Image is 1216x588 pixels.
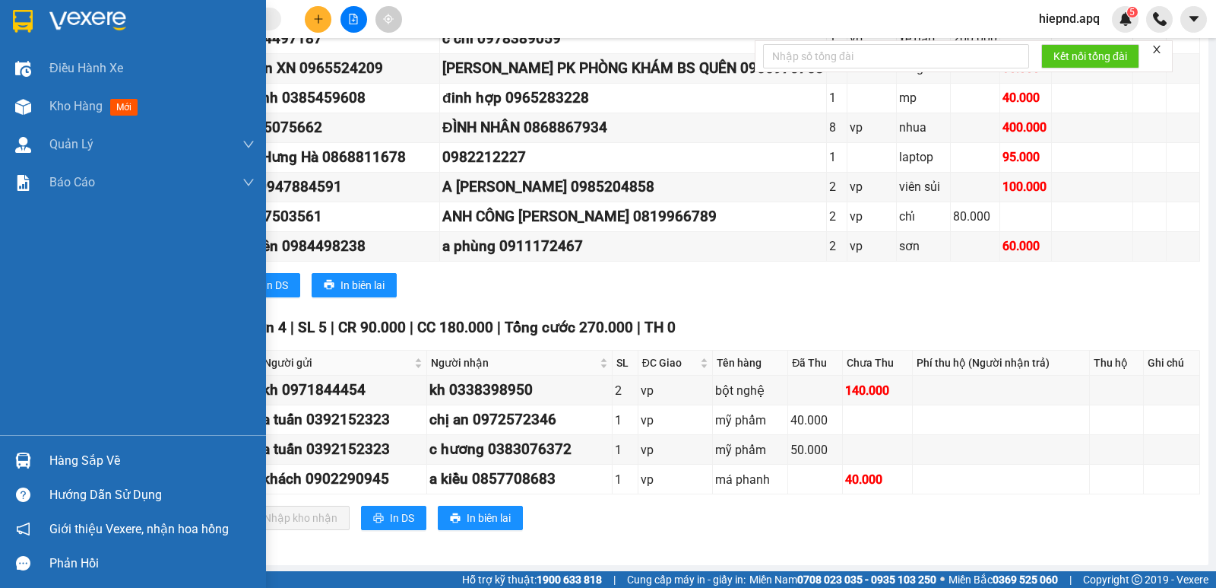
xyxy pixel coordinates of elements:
span: | [1069,571,1072,588]
th: SL [613,351,638,376]
div: a tuấn 0392152323 [262,408,424,431]
button: caret-down [1180,6,1207,33]
span: ⚪️ [940,577,945,583]
div: 40.000 [1002,88,1049,107]
button: Kết nối tổng đài [1041,44,1139,68]
strong: CHUYỂN PHÁT NHANH AN PHÚ QUÝ [68,12,178,62]
div: 0394497187 [239,27,437,50]
span: In biên lai [340,277,385,294]
span: plus [313,14,324,24]
div: Hàng sắp về [49,450,255,472]
strong: 1900 633 818 [537,574,602,586]
span: Hỗ trợ kỹ thuật: [462,571,602,588]
th: Phí thu hộ (Người nhận trả) [913,351,1091,376]
span: | [410,319,413,336]
div: a phùng 0911172467 [442,235,824,258]
div: vp [850,177,894,196]
span: | [331,319,334,336]
div: c yến XN 0965524209 [239,57,437,80]
div: 1 [829,148,844,167]
div: 400.000 [1002,118,1049,137]
img: logo [8,46,53,121]
div: mỹ phẩm [715,440,785,459]
span: Quản Lý [49,135,93,154]
span: down [242,138,255,151]
div: 2 [829,207,844,226]
button: downloadNhập kho nhận [235,506,350,530]
div: 100.000 [1002,177,1049,196]
div: a kiều 0857708683 [429,468,610,491]
span: aim [383,14,394,24]
strong: PHIẾU GỬI HÀNG [62,108,185,124]
div: 1 [829,88,844,107]
div: 8 [829,118,844,137]
div: Hướng dẫn sử dụng [49,484,255,507]
span: Miền Bắc [948,571,1058,588]
th: Ghi chú [1144,351,1200,376]
span: Báo cáo [49,173,95,192]
div: kh 0338398950 [429,379,610,402]
button: printerIn biên lai [438,506,523,530]
div: 0982212227 [442,146,824,169]
div: má phanh [715,470,785,489]
span: | [637,319,641,336]
div: 50.000 [790,440,840,459]
div: 1 [615,411,635,430]
span: CC 180.000 [417,319,493,336]
div: kh 0971844454 [262,379,424,402]
div: vp [641,411,710,430]
th: Chưa Thu [843,351,913,376]
span: file-add [348,14,359,24]
span: Người nhận [431,354,597,371]
div: vp [641,381,710,400]
div: 0855075662 [239,116,437,139]
div: Phản hồi [49,552,255,575]
input: Nhập số tổng đài [763,44,1029,68]
span: 5 [1129,7,1135,17]
img: logo-vxr [13,10,33,33]
div: a tuấn 0392152323 [262,438,424,461]
strong: 0708 023 035 - 0935 103 250 [797,574,936,586]
span: hiepnd.apq [1027,9,1112,28]
span: caret-down [1187,12,1201,26]
button: aim [375,6,402,33]
img: warehouse-icon [15,137,31,153]
th: Đã Thu [788,351,843,376]
img: phone-icon [1153,12,1167,26]
span: | [290,319,294,336]
div: [PERSON_NAME] PK PHÒNG KHÁM BS QUÊN 0966970763 [442,57,824,80]
div: đinh hợp 0965283228 [442,87,824,110]
div: ci linh 0385459608 [239,87,437,110]
div: 40.000 [845,470,910,489]
span: [GEOGRAPHIC_DATA], [GEOGRAPHIC_DATA] ↔ [GEOGRAPHIC_DATA] [60,65,185,104]
th: Tên hàng [713,351,788,376]
span: printer [324,279,334,291]
span: close [1151,44,1162,55]
button: printerIn biên lai [312,273,397,297]
div: vp [641,440,710,459]
button: printerIn DS [361,506,426,530]
div: A [PERSON_NAME] 0985204858 [442,176,824,199]
div: ĐÌNH NHÂN 0868867934 [442,116,824,139]
div: vp [850,207,894,226]
div: 2 [615,381,635,400]
span: ĐC Giao [642,354,697,371]
div: 1 [615,470,635,489]
th: Thu hộ [1090,351,1143,376]
div: 1 [615,440,635,459]
div: 2 [829,177,844,196]
div: a biên 0984498238 [239,235,437,258]
span: printer [373,513,384,525]
span: notification [16,522,30,536]
div: c chi 0978389059 [442,27,824,50]
div: 95.000 [1002,148,1049,167]
span: Điều hành xe [49,59,123,78]
img: solution-icon [15,175,31,191]
sup: 5 [1127,7,1138,17]
div: bột nghệ [715,381,785,400]
div: chị an 0972572346 [429,408,610,431]
span: Kho hàng [49,99,103,113]
div: 2 [829,237,844,256]
span: | [613,571,616,588]
img: warehouse-icon [15,61,31,77]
